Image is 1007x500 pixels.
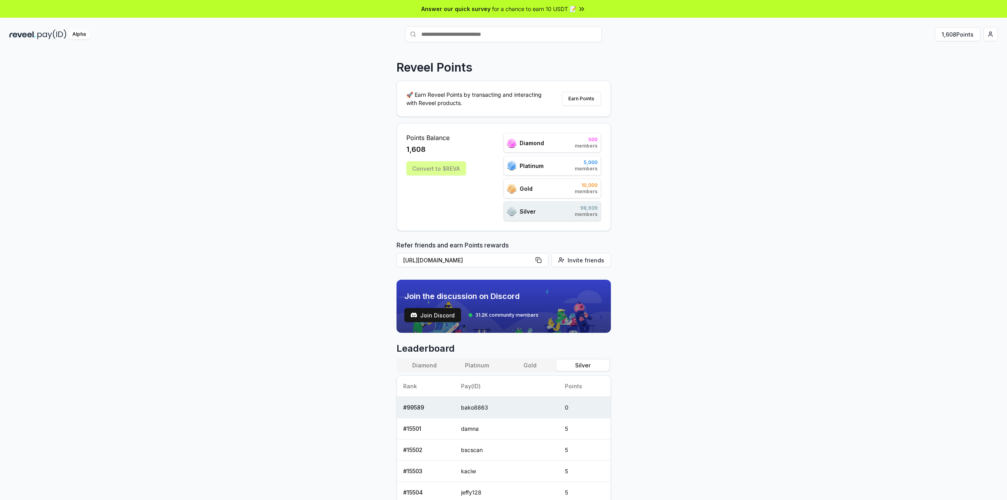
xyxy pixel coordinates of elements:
[406,133,466,142] span: Points Balance
[559,397,610,418] td: 0
[492,5,576,13] span: for a chance to earn 10 USDT 📝
[397,439,455,461] td: # 15502
[559,461,610,482] td: 5
[455,376,559,397] th: Pay(ID)
[451,360,503,371] button: Platinum
[507,161,516,171] img: ranks_icon
[575,159,598,166] span: 5,000
[404,308,461,322] button: Join Discord
[455,397,559,418] td: bako8863
[404,308,461,322] a: testJoin Discord
[507,184,516,194] img: ranks_icon
[455,439,559,461] td: bscscan
[404,291,539,302] span: Join the discussion on Discord
[397,253,548,267] button: [URL][DOMAIN_NAME]
[406,144,426,155] span: 1,608
[9,30,36,39] img: reveel_dark
[559,376,610,397] th: Points
[520,207,536,216] span: Silver
[935,27,980,41] button: 1,608Points
[562,92,601,106] button: Earn Points
[575,182,598,188] span: 10,000
[398,360,451,371] button: Diamond
[556,360,609,371] button: Silver
[507,138,516,148] img: ranks_icon
[397,60,472,74] p: Reveel Points
[559,439,610,461] td: 5
[411,312,417,318] img: test
[421,5,491,13] span: Answer our quick survey
[520,139,544,147] span: Diamond
[520,185,533,193] span: Gold
[37,30,66,39] img: pay_id
[397,376,455,397] th: Rank
[475,312,539,318] span: 31.2K community members
[397,418,455,439] td: # 15501
[568,256,604,264] span: Invite friends
[575,205,598,211] span: 98,939
[559,418,610,439] td: 5
[397,461,455,482] td: # 15503
[397,342,611,355] span: Leaderboard
[68,30,90,39] div: Alpha
[575,137,598,143] span: 500
[575,211,598,218] span: members
[420,311,455,319] span: Join Discord
[575,188,598,195] span: members
[397,397,455,418] td: # 99589
[406,90,548,107] p: 🚀 Earn Reveel Points by transacting and interacting with Reveel products.
[397,240,611,270] div: Refer friends and earn Points rewards
[455,461,559,482] td: kaciw
[551,253,611,267] button: Invite friends
[455,418,559,439] td: damna
[575,143,598,149] span: members
[575,166,598,172] span: members
[520,162,544,170] span: Platinum
[397,280,611,333] img: discord_banner
[507,206,516,216] img: ranks_icon
[503,360,556,371] button: Gold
